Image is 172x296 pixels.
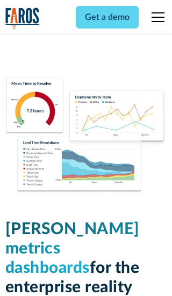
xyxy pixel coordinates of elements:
[5,77,167,194] img: Dora Metrics Dashboard
[5,221,140,276] span: [PERSON_NAME] metrics dashboards
[76,6,139,29] a: Get a demo
[145,4,167,30] div: menu
[5,8,40,30] a: home
[5,8,40,30] img: Logo of the analytics and reporting company Faros.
